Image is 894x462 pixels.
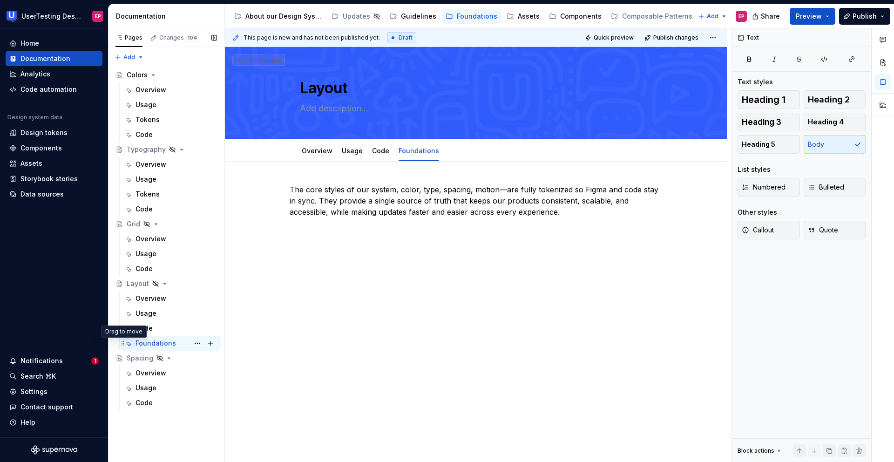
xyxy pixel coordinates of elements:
span: Publish [853,12,877,21]
div: EP [738,13,745,20]
div: Guidelines [401,12,436,21]
button: Add [695,10,730,23]
div: Assets [518,12,540,21]
a: Code [372,147,389,155]
a: Overview [121,82,221,97]
button: Notifications1 [6,353,102,368]
a: Composable Patterns [607,9,706,24]
a: Code [121,127,221,142]
button: Heading 1 [738,90,800,109]
a: Components [545,9,605,24]
div: Documentation [20,54,70,63]
span: Heading 4 [808,117,844,127]
a: Code [121,202,221,217]
a: Foundations [121,336,221,351]
span: Numbered [742,183,786,192]
a: Components [6,141,102,156]
div: Usage [135,383,156,393]
div: EP [95,13,101,20]
div: Contact support [20,402,73,412]
a: Colors [112,68,221,82]
a: Usage [121,246,221,261]
div: Documentation [116,12,221,21]
div: UserTesting Design System [21,12,81,21]
span: Publish changes [653,34,698,41]
div: Grid [127,219,140,229]
div: Block actions [738,447,774,455]
button: Publish changes [642,31,703,44]
a: Guidelines [386,9,440,24]
div: Spacing [127,353,153,363]
a: Code [121,261,221,276]
a: Assets [503,9,543,24]
div: Overview [135,368,166,378]
div: Foundations [135,339,176,348]
a: Layout [112,276,221,291]
div: Design system data [7,114,62,121]
span: Heading 5 [742,140,775,149]
a: Updates [328,9,384,24]
a: Usage [121,97,221,112]
div: Page tree [230,7,693,26]
a: Settings [6,384,102,399]
div: Code [135,264,153,273]
div: Layout [127,279,149,288]
button: Contact support [6,400,102,414]
div: Colors [127,70,148,80]
span: Heading 3 [742,117,781,127]
a: Home [6,36,102,51]
div: Updates [343,12,370,21]
a: Documentation [6,51,102,66]
a: Foundations [399,147,439,155]
a: Usage [121,172,221,187]
div: Overview [135,85,166,95]
a: Analytics [6,67,102,82]
a: Overview [121,291,221,306]
div: Foundations [457,12,497,21]
div: Assets [20,159,42,168]
button: Heading 3 [738,113,800,131]
div: Overview [298,141,336,160]
a: Overview [121,366,221,380]
button: Quick preview [582,31,638,44]
button: Bulleted [804,178,866,197]
span: 1 [91,357,99,365]
span: Quick preview [594,34,634,41]
div: Other styles [738,208,777,217]
a: Code [121,321,221,336]
div: Pages [115,34,142,41]
span: Add [123,54,135,61]
div: Usage [338,141,366,160]
div: Data sources [20,190,64,199]
svg: Supernova Logo [31,445,77,455]
a: Code automation [6,82,102,97]
a: Tokens [121,187,221,202]
span: Draft [399,34,413,41]
a: Overview [121,231,221,246]
button: Publish [839,8,890,25]
div: Settings [20,387,47,396]
span: Heading 1 [742,95,786,104]
p: The core styles of our system, color, type, spacing, motion—are fully tokenized so Figma and code... [290,184,662,217]
button: Quote [804,221,866,239]
a: Usage [121,380,221,395]
a: Usage [121,306,221,321]
button: Share [747,8,786,25]
div: Hidden page [236,56,281,64]
a: Grid [112,217,221,231]
div: Block actions [738,444,783,457]
button: Preview [790,8,835,25]
button: Heading 5 [738,135,800,154]
div: Analytics [20,69,50,79]
div: Notifications [20,356,63,366]
span: Heading 2 [808,95,850,104]
button: Search ⌘K [6,369,102,384]
span: Bulleted [808,183,844,192]
div: Help [20,418,35,427]
textarea: Layout [298,77,650,99]
span: Preview [796,12,822,21]
a: Overview [121,157,221,172]
button: Numbered [738,178,800,197]
span: Quote [808,225,838,235]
